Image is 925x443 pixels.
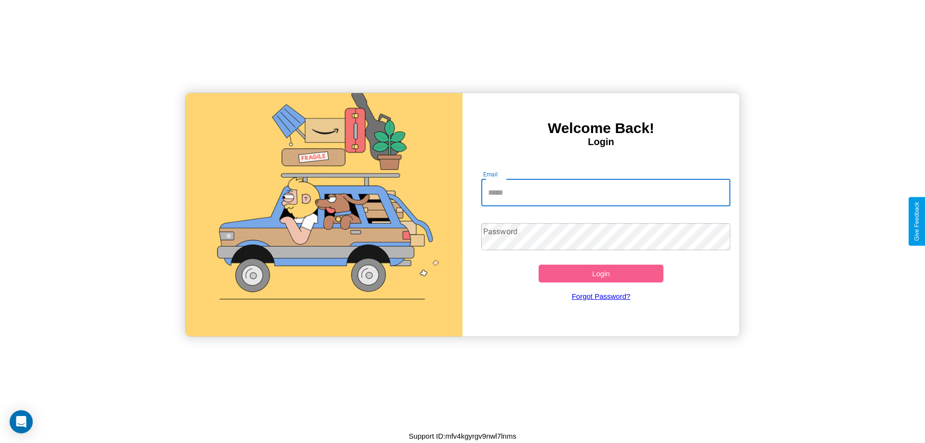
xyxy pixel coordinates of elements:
[462,136,740,148] h4: Login
[476,282,726,310] a: Forgot Password?
[462,120,740,136] h3: Welcome Back!
[10,410,33,433] div: Open Intercom Messenger
[409,430,516,443] p: Support ID: mfv4kgyrgv9nwl7lnms
[185,93,462,336] img: gif
[483,170,498,178] label: Email
[913,202,920,241] div: Give Feedback
[539,265,663,282] button: Login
